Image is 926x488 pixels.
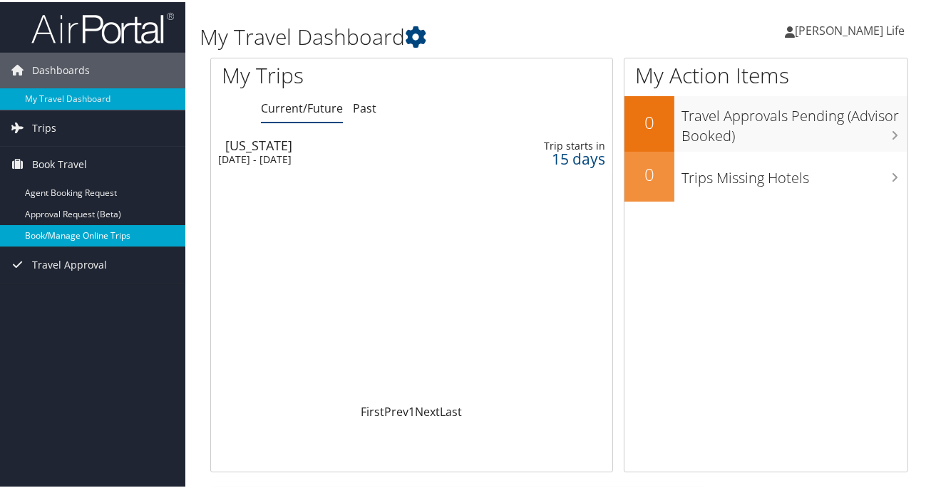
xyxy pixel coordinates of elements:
div: [US_STATE] [225,137,482,150]
a: Last [440,402,462,417]
h3: Trips Missing Hotels [681,159,907,186]
h2: 0 [624,160,674,185]
a: 0Travel Approvals Pending (Advisor Booked) [624,94,907,149]
h1: My Travel Dashboard [200,20,679,50]
a: Past [353,98,376,114]
a: [PERSON_NAME] Life [785,7,919,50]
h1: My Action Items [624,58,907,88]
h3: Travel Approvals Pending (Advisor Booked) [681,97,907,144]
div: 15 days [525,150,605,163]
h2: 0 [624,108,674,133]
a: First [361,402,384,417]
a: Next [415,402,440,417]
a: Current/Future [261,98,343,114]
a: Prev [384,402,408,417]
a: 1 [408,402,415,417]
div: [DATE] - [DATE] [218,151,475,164]
span: [PERSON_NAME] Life [795,21,905,36]
span: Trips [32,108,56,144]
span: Travel Approval [32,245,107,281]
a: 0Trips Missing Hotels [624,150,907,199]
div: Trip starts in [525,137,605,150]
span: Dashboards [32,51,90,86]
h1: My Trips [222,58,434,88]
img: airportal-logo.png [31,9,174,43]
span: Book Travel [32,145,87,180]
